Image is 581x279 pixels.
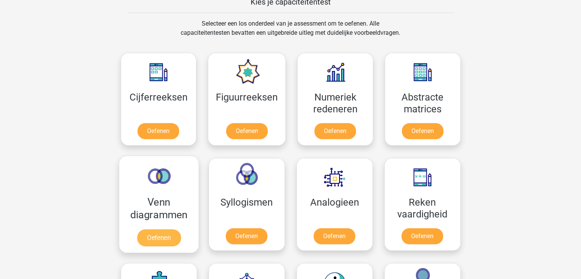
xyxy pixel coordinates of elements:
[401,228,443,244] a: Oefenen
[137,229,180,246] a: Oefenen
[314,123,356,139] a: Oefenen
[314,228,355,244] a: Oefenen
[226,228,267,244] a: Oefenen
[402,123,443,139] a: Oefenen
[226,123,268,139] a: Oefenen
[138,123,179,139] a: Oefenen
[173,19,408,47] div: Selecteer een los onderdeel van je assessment om te oefenen. Alle capaciteitentesten bevatten een...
